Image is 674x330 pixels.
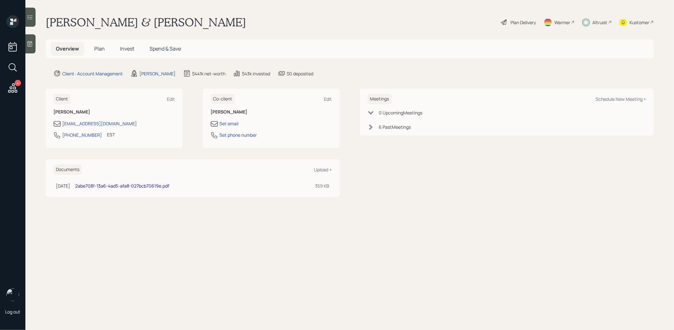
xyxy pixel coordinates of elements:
div: Altruist [592,19,607,26]
div: Client · Account Management [62,70,123,77]
h6: Documents [53,164,82,175]
div: Log out [5,309,20,315]
div: 4 [15,80,21,86]
div: 359 KB [315,182,330,189]
span: Invest [120,45,134,52]
div: Warmer [554,19,570,26]
div: Upload + [314,167,332,173]
div: $43k invested [242,70,270,77]
div: Plan Delivery [511,19,536,26]
h6: Client [53,94,70,104]
div: $441k net-worth [192,70,225,77]
div: $0 deposited [287,70,313,77]
div: Kustomer [630,19,649,26]
div: Set phone number [219,132,257,138]
a: 2abe708f-13a6-4ad5-afa8-027bcb70619e.pdf [75,183,169,189]
div: Edit [167,96,175,102]
div: Schedule New Meeting + [596,96,646,102]
div: EST [107,131,115,138]
div: [EMAIL_ADDRESS][DOMAIN_NAME] [62,120,137,127]
img: treva-nostdahl-headshot.png [6,288,19,301]
span: Plan [94,45,105,52]
div: [PHONE_NUMBER] [62,132,102,138]
h6: [PERSON_NAME] [53,109,175,115]
h6: Co-client [210,94,235,104]
div: Edit [324,96,332,102]
h6: Meetings [368,94,392,104]
div: [DATE] [56,182,70,189]
div: [PERSON_NAME] [139,70,176,77]
div: 6 Past Meeting s [379,124,411,130]
div: 0 Upcoming Meeting s [379,109,423,116]
h6: [PERSON_NAME] [210,109,332,115]
h1: [PERSON_NAME] & [PERSON_NAME] [46,15,246,29]
div: Set email [219,120,238,127]
span: Spend & Save [150,45,181,52]
span: Overview [56,45,79,52]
